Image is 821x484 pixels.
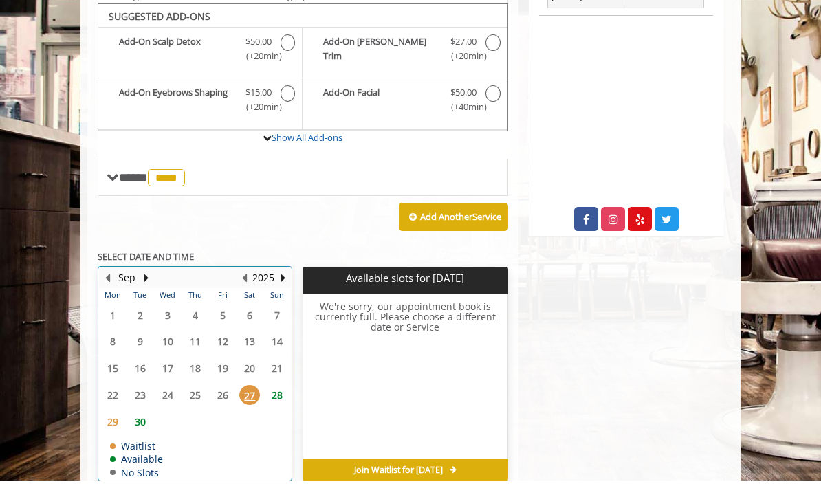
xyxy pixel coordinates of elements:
span: $50.00 [450,89,477,103]
button: Next Year [277,274,288,289]
div: The Made Man Haircut Add-onS [98,7,508,135]
span: (+20min ) [243,52,274,67]
span: 28 [267,388,287,408]
th: Sun [263,291,291,305]
b: SELECT DATE AND TIME [98,254,194,266]
span: 29 [102,415,123,435]
td: Available [110,457,163,467]
span: $50.00 [245,38,272,52]
label: Add-On Scalp Detox [105,38,295,70]
b: Add-On Eyebrows Shaping [119,89,237,118]
h6: We're sorry, our appointment book is currently full. Please choose a different date or Service [303,305,507,457]
th: Wed [154,291,182,305]
p: Available slots for [DATE] [308,276,502,287]
td: Select day28 [263,385,291,412]
b: Add Another Service [420,214,501,226]
th: Sat [236,291,263,305]
td: Select day27 [236,385,263,412]
span: Join Waitlist for [DATE] [354,468,443,479]
span: (+20min ) [243,103,274,118]
b: Add-On [PERSON_NAME] Trim [323,38,441,67]
th: Thu [182,291,209,305]
span: (+40min ) [448,103,479,118]
b: Add-On Scalp Detox [119,38,237,67]
label: Add-On Beard Trim [309,38,500,70]
button: Add AnotherService [399,206,508,235]
span: $27.00 [450,38,477,52]
b: SUGGESTED ADD-ONS [109,13,210,26]
span: $15.00 [245,89,272,103]
label: Add-On Facial [309,89,500,121]
th: Tue [127,291,154,305]
button: Next Month [140,274,151,289]
span: (+20min ) [448,52,479,67]
span: 30 [130,415,151,435]
button: Previous Year [239,274,250,289]
td: Select day29 [99,412,127,439]
a: Show All Add-ons [272,135,342,147]
b: Add-On Facial [323,89,441,118]
td: Select day30 [127,412,154,439]
th: Fri [209,291,237,305]
button: 2025 [252,274,274,289]
td: Waitlist [110,444,163,454]
button: Sep [118,274,135,289]
th: Mon [99,291,127,305]
span: 27 [239,388,260,408]
label: Add-On Eyebrows Shaping [105,89,295,121]
button: Previous Month [102,274,113,289]
td: No Slots [110,471,163,481]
